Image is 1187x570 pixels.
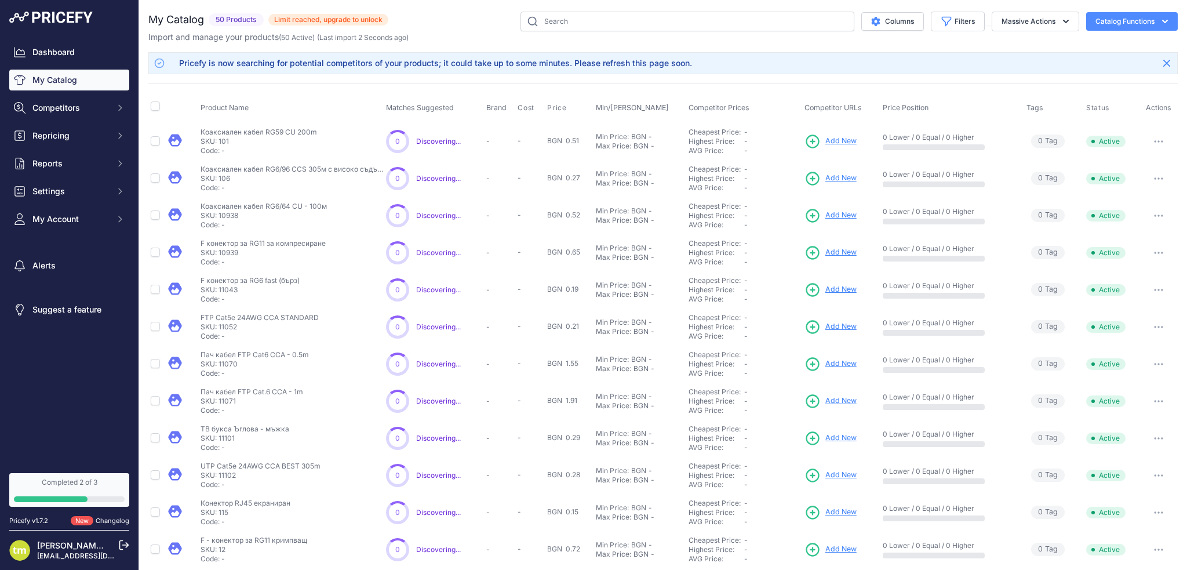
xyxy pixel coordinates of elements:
span: Add New [825,173,857,184]
span: Product Name [201,103,249,112]
button: Settings [9,181,129,202]
p: 0 Lower / 0 Equal / 0 Higher [883,430,1015,439]
p: SKU: 11101 [201,434,289,443]
button: Massive Actions [992,12,1079,31]
span: Discovering... [416,508,461,517]
p: 0 Lower / 0 Equal / 0 Higher [883,207,1015,216]
span: Tag [1031,172,1065,185]
div: Max Price: [596,141,631,151]
a: Completed 2 of 3 [9,473,129,507]
div: Highest Price: [689,360,744,369]
span: Status [1086,103,1109,112]
div: AVG Price: [689,332,744,341]
span: BGN 0.52 [547,210,580,219]
a: Add New [804,356,857,372]
span: 0 [1038,395,1043,406]
div: Highest Price: [689,211,744,220]
span: 50 Products [209,13,264,27]
a: [PERSON_NAME] marketing [37,540,145,550]
p: SKU: 11043 [201,285,300,295]
span: - [744,165,748,173]
span: 0 [395,137,400,146]
a: Add New [804,208,857,224]
span: 0 [395,397,400,406]
div: - [646,281,652,290]
span: Discovering... [416,322,461,331]
div: BGN [631,206,646,216]
a: Discovering... [416,211,461,220]
span: BGN 0.51 [547,136,579,145]
span: Add New [825,470,857,481]
a: My Catalog [9,70,129,90]
span: - [744,146,748,155]
p: SKU: 10939 [201,248,326,257]
p: FTP Cat5e 24AWG CCA STANDARD [201,313,319,322]
span: 0 [395,434,400,443]
div: Min Price: [596,132,629,141]
span: Discovering... [416,285,461,294]
p: Code: - [201,220,327,230]
a: Add New [804,467,857,484]
div: AVG Price: [689,257,744,267]
p: Code: - [201,369,309,378]
span: - [744,322,748,331]
span: Tag [1031,320,1065,333]
div: BGN [631,355,646,364]
span: Tag [1031,283,1065,296]
p: Code: - [201,146,317,155]
span: BGN 0.65 [547,248,580,256]
span: Add New [825,321,857,332]
p: SKU: 106 [201,174,386,183]
div: BGN [631,318,646,327]
span: BGN 0.21 [547,322,579,331]
span: ( ) [279,33,315,42]
span: Competitor URLs [804,103,862,112]
span: - [744,387,748,396]
div: Max Price: [596,364,631,373]
span: BGN 1.91 [547,396,577,405]
a: Dashboard [9,42,129,63]
div: Min Price: [596,355,629,364]
span: Tag [1031,135,1065,148]
span: - [744,397,748,405]
p: Code: - [201,295,300,304]
div: Pricefy is now searching for potential competitors of your products; it could take up to some min... [179,57,692,69]
p: 0 Lower / 0 Equal / 0 Higher [883,393,1015,402]
span: Active [1086,210,1126,222]
div: Max Price: [596,327,631,336]
span: - [744,369,748,377]
div: Max Price: [596,290,631,299]
p: - [486,360,513,369]
p: - [486,322,513,332]
a: Cheapest Price: [689,387,741,396]
span: Active [1086,433,1126,444]
p: 0 Lower / 0 Equal / 0 Higher [883,281,1015,291]
div: AVG Price: [689,183,744,193]
button: Columns [861,12,924,31]
div: BGN [631,392,646,401]
img: Pricefy Logo [9,12,93,23]
a: Cheapest Price: [689,424,741,433]
span: Tag [1031,357,1065,371]
span: - [518,322,521,331]
span: - [744,424,748,433]
div: BGN [633,141,649,151]
a: Discovering... [416,471,461,480]
div: AVG Price: [689,295,744,304]
p: F конектор за RG11 за компресиране [201,239,326,248]
button: Close [1157,54,1176,72]
div: - [646,132,652,141]
a: Cheapest Price: [689,313,741,322]
span: Add New [825,210,857,221]
div: Min Price: [596,206,629,216]
span: Add New [825,284,857,295]
span: Competitor Prices [689,103,749,112]
div: AVG Price: [689,146,744,155]
p: 0 Lower / 0 Equal / 0 Higher [883,318,1015,328]
span: 0 [1038,433,1043,444]
span: Add New [825,247,857,258]
div: - [649,327,654,336]
span: 0 [1038,210,1043,221]
div: AVG Price: [689,406,744,415]
span: Active [1086,395,1126,407]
